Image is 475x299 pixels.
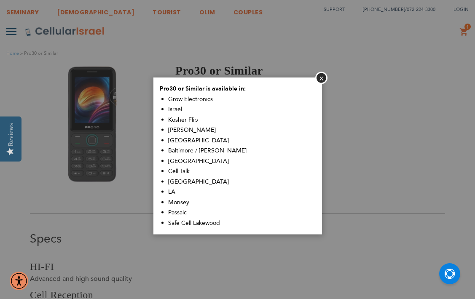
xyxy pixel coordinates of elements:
span: Grow Electronics [168,95,213,103]
span: Safe Cell Lakewood [168,219,220,227]
div: Accessibility Menu [10,272,28,290]
span: Israel [168,105,182,113]
div: Reviews [7,123,15,146]
span: Passaic [168,208,187,216]
span: [GEOGRAPHIC_DATA] [168,157,229,165]
span: Cell Talk [168,167,190,175]
span: Baltimore / [PERSON_NAME] [168,147,247,155]
span: Pro30 or Similar is available in: [160,85,246,93]
span: [GEOGRAPHIC_DATA] [168,136,229,144]
span: [PERSON_NAME] [168,126,216,134]
span: LA [168,188,175,196]
span: Monsey [168,198,189,206]
span: Kosher Flip [168,115,198,123]
span: [GEOGRAPHIC_DATA] [168,177,229,185]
